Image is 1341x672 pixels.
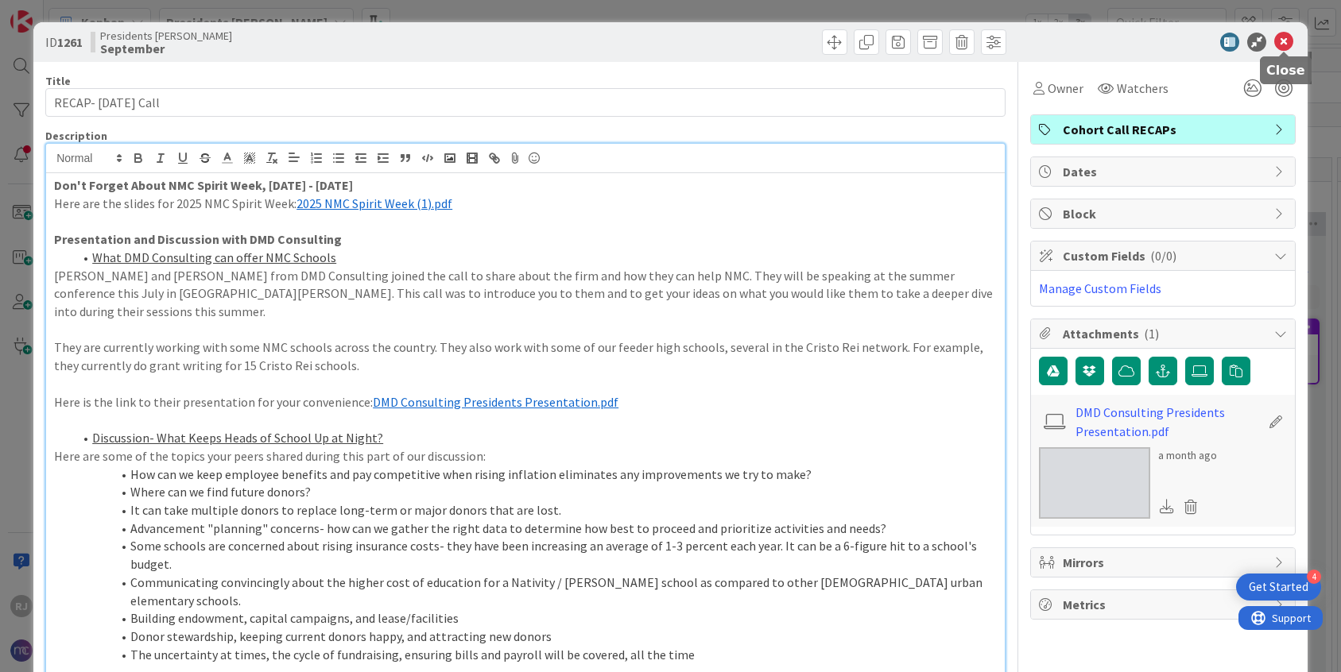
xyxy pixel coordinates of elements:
[73,537,997,573] li: Some schools are concerned about rising insurance costs- they have been increasing an average of ...
[1249,579,1308,595] div: Get Started
[1150,248,1176,264] span: ( 0/0 )
[1117,79,1169,98] span: Watchers
[45,74,71,88] label: Title
[92,430,383,446] u: Discussion- What Keeps Heads of School Up at Night?
[54,195,997,213] p: Here are the slides for 2025 NMC Spirit Week:
[33,2,72,21] span: Support
[1063,553,1266,572] span: Mirrors
[1048,79,1083,98] span: Owner
[73,483,997,501] li: Where can we find future donors?
[45,129,107,143] span: Description
[1063,595,1266,614] span: Metrics
[1063,120,1266,139] span: Cohort Call RECAPs
[73,519,997,538] li: Advancement "planning" concerns- how can we gather the right data to determine how best to procee...
[1158,447,1217,464] div: a month ago
[100,42,232,55] b: September
[73,609,997,628] li: Building endowment, capital campaigns, and lease/facilities
[1063,246,1266,265] span: Custom Fields
[1236,574,1321,601] div: Open Get Started checklist, remaining modules: 4
[1158,496,1176,517] div: Download
[57,34,83,50] b: 1261
[1039,280,1161,296] a: Manage Custom Fields
[54,231,342,247] strong: Presentation and Discussion with DMD Consulting
[45,88,1006,117] input: type card name here...
[54,267,997,321] p: [PERSON_NAME] and [PERSON_NAME] from DMD Consulting joined the call to share about the firm and h...
[1266,63,1305,78] h5: Close
[1144,326,1159,342] span: ( 1 )
[73,465,997,484] li: How can we keep employee benefits and pay competitive when rising inflation eliminates any improv...
[73,646,997,664] li: The uncertainty at times, the cycle of fundraising, ensuring bills and payroll will be covered, a...
[92,249,336,265] u: What DMD Consulting can offer NMC Schools
[100,29,232,42] span: Presidents [PERSON_NAME]
[1307,570,1321,584] div: 4
[373,394,618,410] span: DMD Consulting Presidents Presentation.pdf
[1063,324,1266,343] span: Attachments
[1063,204,1266,223] span: Block
[54,393,997,411] p: Here is the link to their presentation for your convenience:
[73,501,997,519] li: It can take multiple donors to replace long-term or major donors that are lost.
[296,195,452,211] span: 2025 NMC Spirit Week (1).pdf
[73,628,997,646] li: Donor stewardship, keeping current donors happy, and attracting new donors
[1076,403,1260,441] a: DMD Consulting Presidents Presentation.pdf
[54,447,997,465] p: Here are some of the topics your peers shared during this part of our discussion:
[54,338,997,374] p: They are currently working with some NMC schools across the country. They also work with some of ...
[45,33,83,52] span: ID
[54,177,353,193] strong: Don't Forget About NMC Spirit Week, [DATE] - [DATE]
[1063,162,1266,181] span: Dates
[73,574,997,609] li: Communicating convincingly about the higher cost of education for a Nativity / [PERSON_NAME] scho...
